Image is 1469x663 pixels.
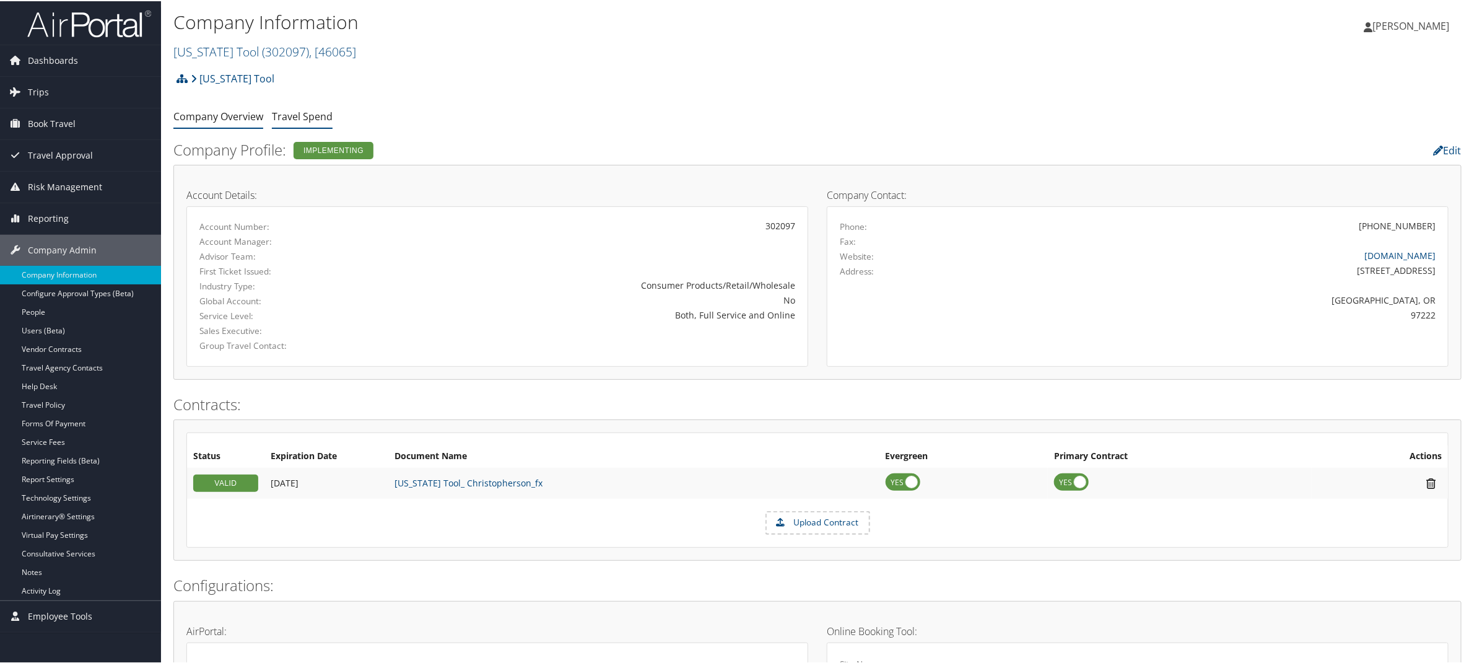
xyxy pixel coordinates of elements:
div: Both, Full Service and Online [404,307,795,320]
div: VALID [193,473,258,491]
span: [PERSON_NAME] [1372,18,1449,32]
span: Travel Approval [28,139,93,170]
h4: AirPortal: [186,625,808,635]
a: [DOMAIN_NAME] [1364,248,1436,260]
h4: Online Booking Tool: [827,625,1449,635]
div: Implementing [294,141,373,158]
div: Consumer Products/Retail/Wholesale [404,278,795,291]
h4: Company Contact: [827,189,1449,199]
a: Travel Spend [272,108,333,122]
img: airportal-logo.png [27,8,151,37]
a: Edit [1434,143,1462,156]
label: Website: [840,249,874,261]
th: Evergreen [879,444,1048,467]
div: No [404,292,795,305]
a: [US_STATE] Tool [191,65,274,90]
div: Add/Edit Date [271,476,382,488]
span: Book Travel [28,107,76,138]
label: Sales Executive: [199,323,386,336]
div: [STREET_ADDRESS] [993,263,1436,276]
i: Remove Contract [1420,476,1442,489]
h4: Account Details: [186,189,808,199]
label: Account Number: [199,219,386,232]
label: Upload Contract [767,511,869,532]
span: Trips [28,76,49,107]
span: [DATE] [271,476,299,488]
span: Risk Management [28,170,102,201]
span: Employee Tools [28,600,92,631]
th: Document Name [388,444,879,467]
h1: Company Information [173,8,1032,34]
a: Company Overview [173,108,263,122]
label: Industry Type: [199,279,386,291]
h2: Contracts: [173,393,1462,414]
label: Advisor Team: [199,249,386,261]
div: 302097 [404,218,795,231]
th: Primary Contract [1048,444,1311,467]
label: Phone: [840,219,867,232]
h2: Company Profile: [173,138,1026,159]
label: Global Account: [199,294,386,306]
div: 97222 [993,307,1436,320]
span: , [ 46065 ] [309,42,356,59]
a: [PERSON_NAME] [1364,6,1462,43]
span: Dashboards [28,44,78,75]
h2: Configurations: [173,574,1462,595]
label: Group Travel Contact: [199,338,386,351]
label: First Ticket Issued: [199,264,386,276]
a: [US_STATE] Tool_ Christopherson_fx [394,476,543,488]
th: Actions [1312,444,1448,467]
div: [GEOGRAPHIC_DATA], OR [993,292,1436,305]
label: Address: [840,264,874,276]
span: Company Admin [28,234,97,265]
label: Fax: [840,234,856,247]
th: Status [187,444,264,467]
a: [US_STATE] Tool [173,42,356,59]
th: Expiration Date [264,444,388,467]
label: Account Manager: [199,234,386,247]
div: [PHONE_NUMBER] [1359,218,1436,231]
span: ( 302097 ) [262,42,309,59]
label: Service Level: [199,309,386,321]
span: Reporting [28,202,69,233]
